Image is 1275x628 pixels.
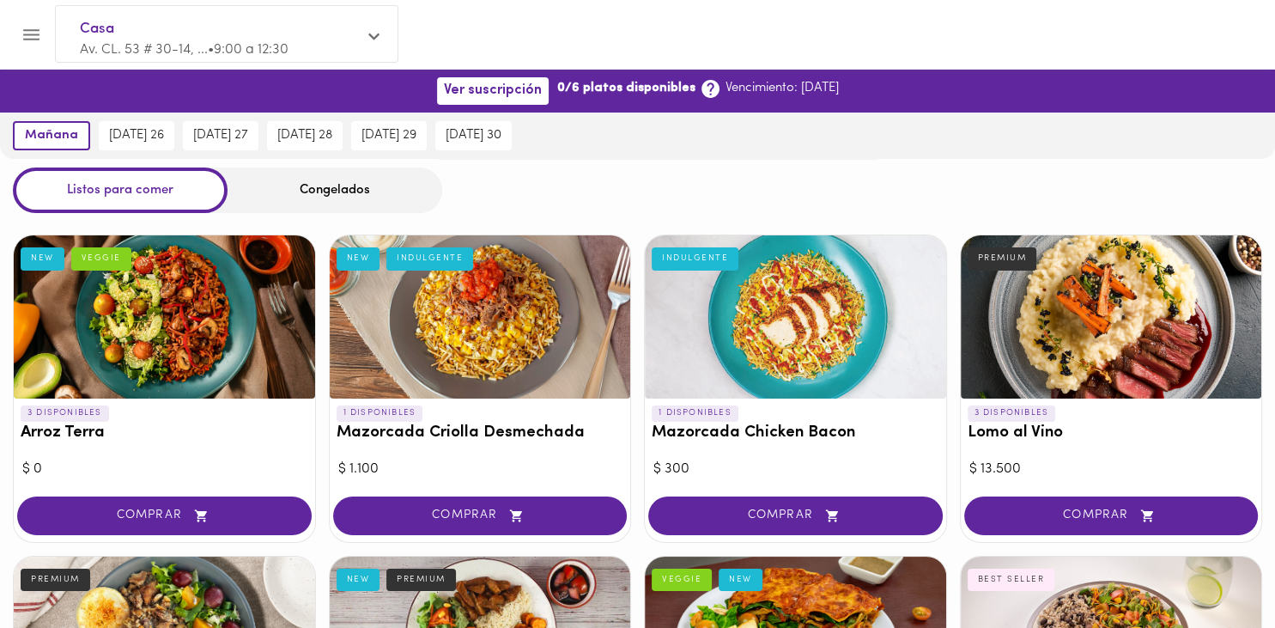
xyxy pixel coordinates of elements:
div: Mazorcada Chicken Bacon [645,235,946,399]
div: VEGGIE [652,569,712,591]
span: COMPRAR [670,509,921,523]
span: COMPRAR [986,509,1237,523]
div: $ 0 [22,460,307,479]
div: BEST SELLER [968,569,1055,591]
p: 1 DISPONIBLES [337,405,423,421]
div: PREMIUM [386,569,456,591]
button: COMPRAR [333,497,628,535]
span: COMPRAR [39,509,290,523]
h3: Mazorcada Chicken Bacon [652,424,939,442]
span: [DATE] 28 [277,128,332,143]
span: Ver suscripción [444,82,542,99]
iframe: Messagebird Livechat Widget [1175,528,1258,611]
button: [DATE] 27 [183,121,258,150]
span: [DATE] 30 [446,128,501,143]
span: mañana [25,128,78,143]
span: COMPRAR [355,509,606,523]
button: [DATE] 29 [351,121,427,150]
div: PREMIUM [968,247,1037,270]
div: Congelados [228,168,442,213]
button: Menu [10,14,52,56]
h3: Arroz Terra [21,424,308,442]
div: $ 1.100 [338,460,622,479]
b: 0/6 platos disponibles [557,79,695,97]
h3: Mazorcada Criolla Desmechada [337,424,624,442]
p: 3 DISPONIBLES [21,405,109,421]
span: [DATE] 27 [193,128,248,143]
span: [DATE] 29 [361,128,416,143]
p: 3 DISPONIBLES [968,405,1056,421]
div: INDULGENTE [652,247,738,270]
span: Av. CL. 53 # 30-14, ... • 9:00 a 12:30 [80,43,288,57]
h3: Lomo al Vino [968,424,1255,442]
button: COMPRAR [964,497,1259,535]
button: [DATE] 26 [99,121,174,150]
p: Vencimiento: [DATE] [726,79,839,97]
button: Ver suscripción [437,77,549,104]
div: Lomo al Vino [961,235,1262,399]
div: Arroz Terra [14,235,315,399]
span: [DATE] 26 [109,128,164,143]
button: COMPRAR [17,497,312,535]
button: COMPRAR [648,497,943,535]
button: [DATE] 30 [435,121,512,150]
span: Casa [80,18,356,40]
div: Listos para comer [13,168,228,213]
div: PREMIUM [21,569,90,591]
div: NEW [21,247,64,270]
p: 1 DISPONIBLES [652,405,738,421]
button: [DATE] 28 [267,121,343,150]
div: VEGGIE [71,247,131,270]
div: NEW [337,569,380,591]
button: mañana [13,121,90,150]
div: Mazorcada Criolla Desmechada [330,235,631,399]
div: $ 300 [653,460,938,479]
div: NEW [719,569,762,591]
div: $ 13.500 [969,460,1254,479]
div: INDULGENTE [386,247,473,270]
div: NEW [337,247,380,270]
